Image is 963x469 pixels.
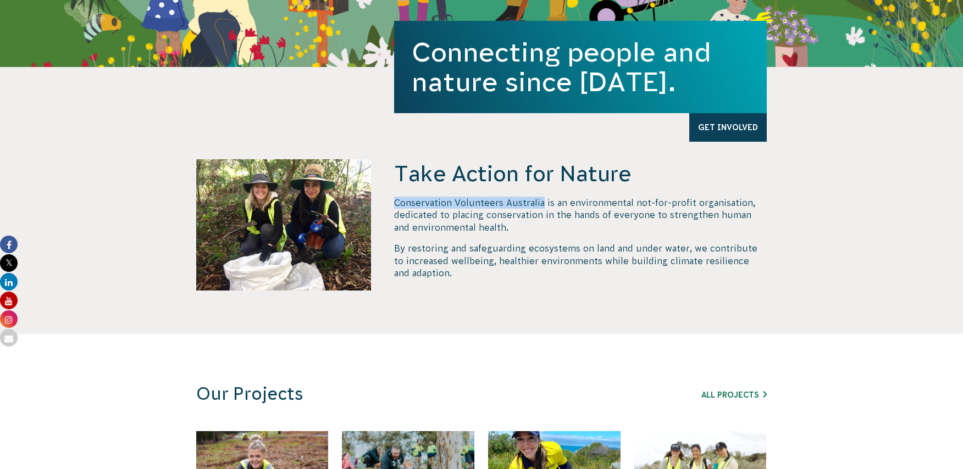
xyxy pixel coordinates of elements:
[196,383,618,405] h3: Our Projects
[689,113,767,142] a: Get Involved
[394,159,767,188] h4: Take Action for Nature
[412,37,749,97] h1: Connecting people and nature since [DATE].
[394,197,767,233] p: Conservation Volunteers Australia is an environmental not-for-profit organisation, dedicated to p...
[701,390,767,399] a: All Projects
[394,242,767,279] p: By restoring and safeguarding ecosystems on land and under water, we contribute to increased well...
